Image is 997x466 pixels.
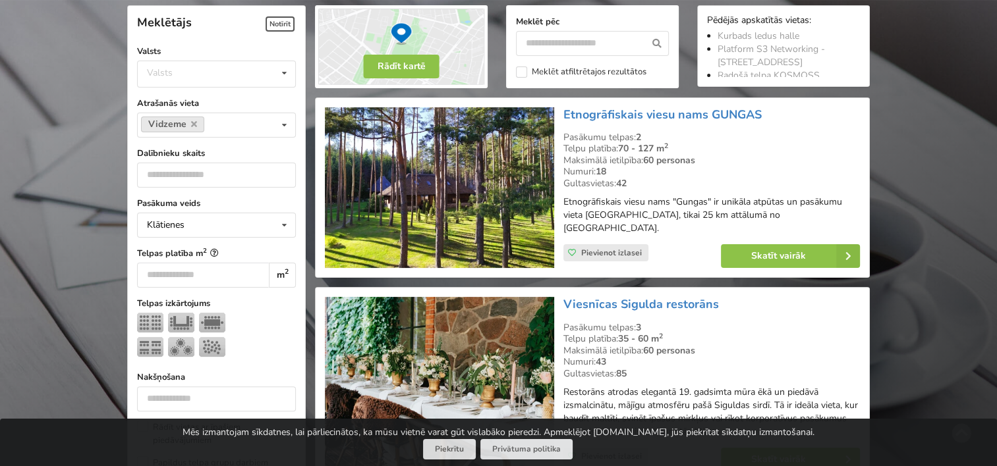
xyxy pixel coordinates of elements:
[137,45,296,58] label: Valsts
[563,107,762,122] a: Etnogrāfiskais viesu nams GUNGAS
[137,97,296,110] label: Atrašanās vieta
[718,69,820,82] a: Radošā telpa KOSMOSS
[266,16,295,32] span: Notīrīt
[664,141,668,151] sup: 2
[718,30,799,42] a: Kurbads ledus halle
[269,263,296,288] div: m
[643,154,695,167] strong: 60 personas
[315,5,488,88] img: Rādīt kartē
[636,321,641,334] strong: 3
[199,337,225,357] img: Pieņemšana
[563,333,860,345] div: Telpu platība:
[618,142,668,155] strong: 70 - 127 m
[563,143,860,155] div: Telpu platība:
[137,247,296,260] label: Telpas platība m
[147,220,185,230] div: Klātienes
[563,155,860,167] div: Maksimālā ietilpība:
[516,15,669,28] label: Meklēt pēc
[168,313,194,332] img: U-Veids
[137,14,192,30] span: Meklētājs
[563,166,860,178] div: Numuri:
[199,313,225,332] img: Sapulce
[137,197,296,210] label: Pasākuma veids
[137,337,163,357] img: Klase
[643,344,695,357] strong: 60 personas
[636,131,641,143] strong: 2
[596,355,606,368] strong: 43
[581,247,642,258] span: Pievienot izlasei
[480,439,573,459] a: Privātuma politika
[137,371,296,384] label: Nakšņošana
[616,367,627,380] strong: 85
[563,386,860,438] p: Restorāns atrodas elegantā 19. gadsimta mūra ēkā un piedāvā izsmalcinātu, mājīgu atmosfēru pašā S...
[137,147,296,160] label: Dalībnieku skaits
[659,331,663,341] sup: 2
[203,246,207,255] sup: 2
[616,177,627,190] strong: 42
[718,43,825,68] a: Platform S3 Networking - [STREET_ADDRESS]
[563,345,860,357] div: Maksimālā ietilpība:
[596,165,606,178] strong: 18
[563,322,860,334] div: Pasākumu telpas:
[423,439,476,459] button: Piekrītu
[137,313,163,332] img: Teātris
[721,244,860,268] a: Skatīt vairāk
[285,267,289,276] sup: 2
[563,368,860,380] div: Gultasvietas:
[707,15,860,28] div: Pēdējās apskatītās vietas:
[147,67,173,78] div: Valsts
[563,132,860,143] div: Pasākumu telpas:
[563,195,860,235] p: Etnogrāfiskais viesu nams "Gungas" ir unikāla atpūtas un pasākumu vieta [GEOGRAPHIC_DATA], tikai ...
[364,55,440,78] button: Rādīt kartē
[563,296,719,312] a: Viesnīcas Sigulda restorāns
[563,356,860,368] div: Numuri:
[618,332,663,345] strong: 35 - 60 m
[563,178,860,190] div: Gultasvietas:
[137,297,296,310] label: Telpas izkārtojums
[141,116,204,132] a: Vidzeme
[168,337,194,357] img: Bankets
[516,66,646,78] label: Meklēt atfiltrētajos rezultātos
[325,107,554,269] img: Viesu nams | Ādažu novads | Etnogrāfiskais viesu nams GUNGAS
